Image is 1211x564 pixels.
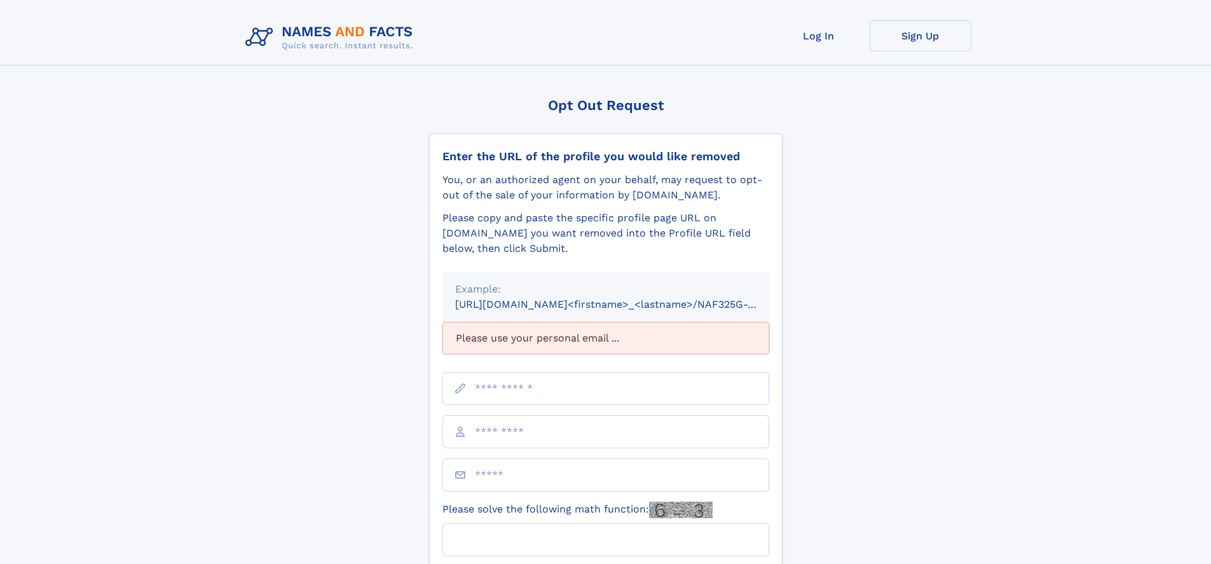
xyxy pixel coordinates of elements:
img: Logo Names and Facts [240,20,423,55]
label: Please solve the following math function: [442,502,713,518]
div: Opt Out Request [429,97,783,113]
div: You, or an authorized agent on your behalf, may request to opt-out of the sale of your informatio... [442,172,769,203]
div: Please use your personal email ... [442,322,769,354]
div: Example: [455,282,756,297]
a: Log In [768,20,870,52]
small: [URL][DOMAIN_NAME]<firstname>_<lastname>/NAF325G-xxxxxxxx [455,298,793,310]
div: Enter the URL of the profile you would like removed [442,149,769,163]
div: Please copy and paste the specific profile page URL on [DOMAIN_NAME] you want removed into the Pr... [442,210,769,256]
a: Sign Up [870,20,971,52]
